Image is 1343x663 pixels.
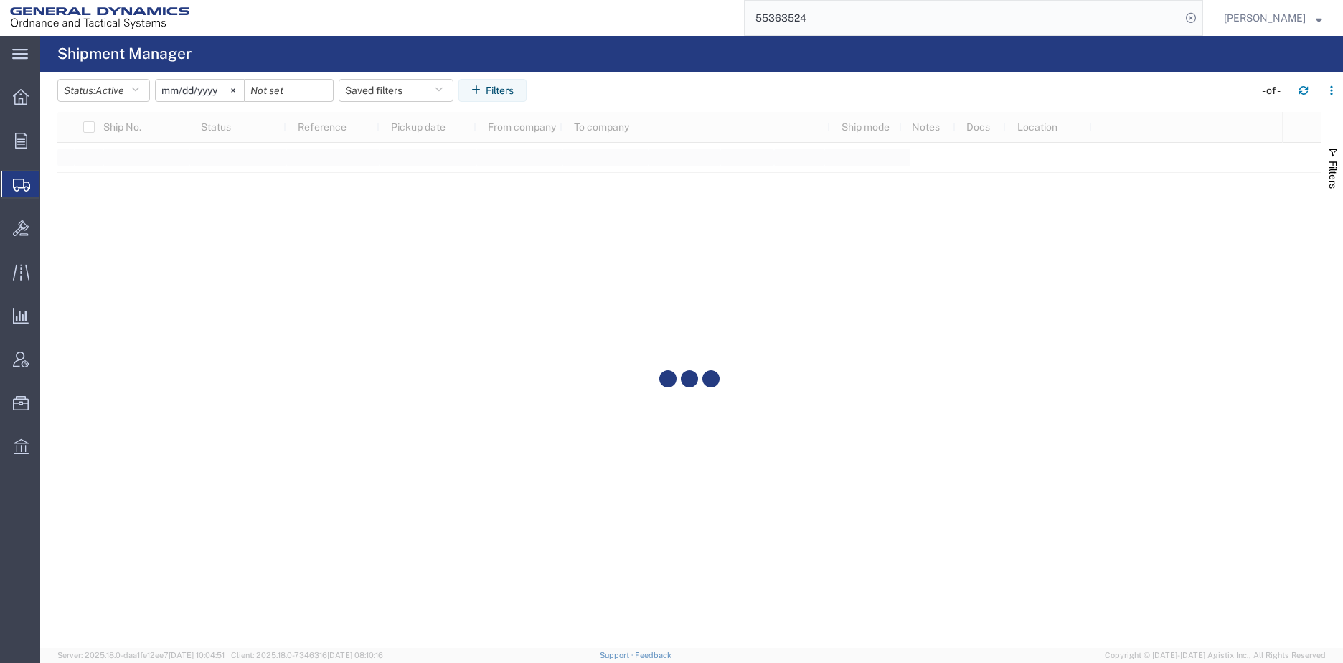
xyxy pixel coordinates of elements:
span: Copyright © [DATE]-[DATE] Agistix Inc., All Rights Reserved [1105,649,1326,662]
a: Support [600,651,636,659]
span: [DATE] 10:04:51 [169,651,225,659]
input: Not set [245,80,333,101]
img: logo [10,7,189,29]
input: Not set [156,80,244,101]
span: Client: 2025.18.0-7346316 [231,651,383,659]
button: Filters [458,79,527,102]
span: Filters [1327,161,1339,189]
input: Search for shipment number, reference number [745,1,1181,35]
span: Server: 2025.18.0-daa1fe12ee7 [57,651,225,659]
div: - of - [1262,83,1287,98]
span: Active [95,85,124,96]
button: Status:Active [57,79,150,102]
h4: Shipment Manager [57,36,192,72]
span: [DATE] 08:10:16 [327,651,383,659]
span: Russell Borum [1224,10,1306,26]
a: Feedback [635,651,671,659]
button: [PERSON_NAME] [1223,9,1323,27]
button: Saved filters [339,79,453,102]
